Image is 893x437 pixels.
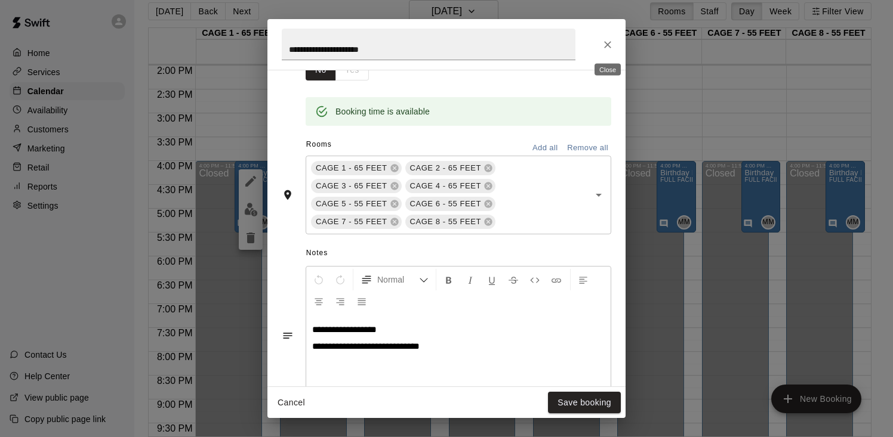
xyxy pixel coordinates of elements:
span: Notes [306,244,611,263]
div: CAGE 6 - 55 FEET [405,197,496,211]
span: CAGE 4 - 65 FEET [405,180,486,192]
span: CAGE 1 - 65 FEET [311,162,392,174]
span: CAGE 6 - 55 FEET [405,198,486,210]
button: Add all [526,139,564,157]
div: Close [595,64,621,76]
svg: Notes [282,330,294,342]
div: CAGE 8 - 55 FEET [405,215,496,229]
button: Redo [330,269,350,290]
div: CAGE 3 - 65 FEET [311,179,402,193]
button: Save booking [548,392,621,414]
span: Normal [377,274,419,286]
div: Booking time is available [335,101,430,122]
button: Format Italics [460,269,481,290]
button: Format Bold [439,269,459,290]
div: CAGE 7 - 55 FEET [311,215,402,229]
button: Formatting Options [356,269,433,290]
button: Cancel [272,392,310,414]
span: CAGE 8 - 55 FEET [405,216,486,228]
div: CAGE 2 - 65 FEET [405,161,496,175]
button: Remove all [564,139,611,157]
span: Rooms [306,140,332,148]
button: Right Align [330,290,350,312]
button: Insert Link [546,269,566,290]
button: Close [597,34,618,55]
svg: Rooms [282,189,294,201]
button: Left Align [573,269,593,290]
span: CAGE 5 - 55 FEET [311,198,392,210]
button: Undo [309,269,329,290]
button: Justify Align [352,290,372,312]
button: Format Strikethrough [503,269,524,290]
span: CAGE 3 - 65 FEET [311,180,392,192]
div: CAGE 1 - 65 FEET [311,161,402,175]
span: CAGE 2 - 65 FEET [405,162,486,174]
button: Open [590,187,607,203]
div: CAGE 4 - 65 FEET [405,179,496,193]
button: Format Underline [482,269,502,290]
span: CAGE 7 - 55 FEET [311,216,392,228]
button: Insert Code [525,269,545,290]
div: CAGE 5 - 55 FEET [311,197,402,211]
button: Center Align [309,290,329,312]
